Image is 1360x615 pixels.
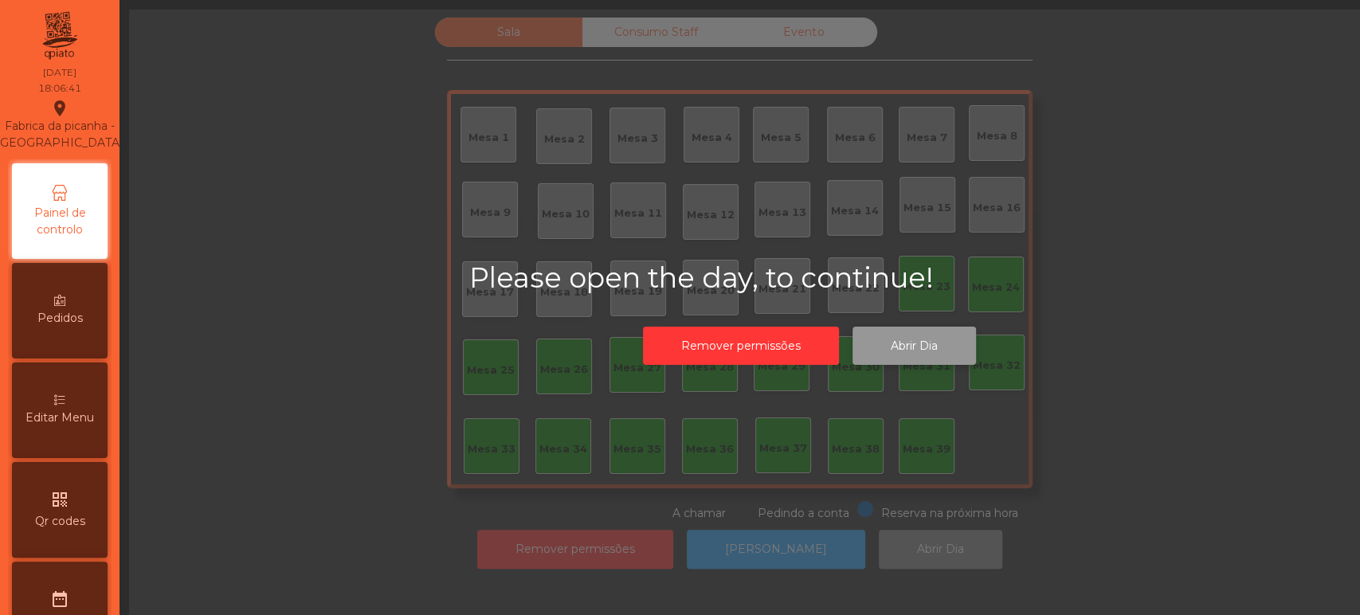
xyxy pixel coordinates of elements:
[50,490,69,509] i: qr_code
[43,65,76,80] div: [DATE]
[643,327,839,366] button: Remover permissões
[469,261,1150,295] h2: Please open the day, to continue!
[35,513,85,530] span: Qr codes
[50,590,69,609] i: date_range
[40,8,79,64] img: qpiato
[16,205,104,238] span: Painel de controlo
[50,99,69,118] i: location_on
[38,81,81,96] div: 18:06:41
[25,409,94,426] span: Editar Menu
[37,310,83,327] span: Pedidos
[852,327,976,366] button: Abrir Dia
